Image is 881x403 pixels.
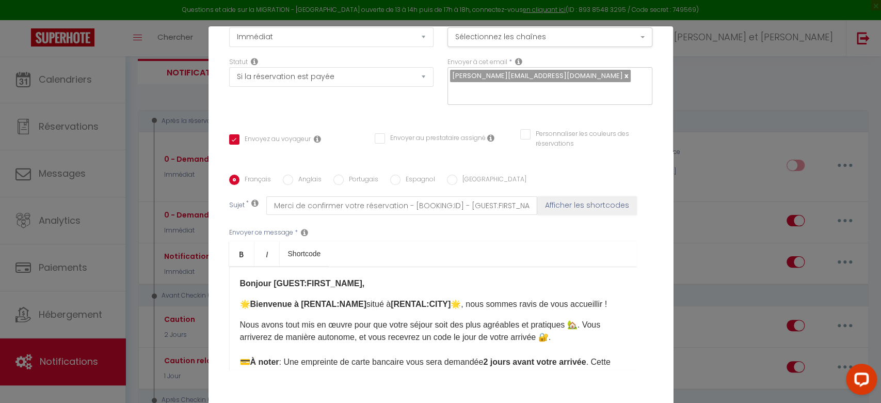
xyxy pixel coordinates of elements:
i: Message [301,228,308,237]
b: 2 jours avant votre arrivée [483,358,586,366]
b: Bienvenue à [RENTAL:NAME] [250,300,367,308]
span: [PERSON_NAME][EMAIL_ADDRESS][DOMAIN_NAME] [452,71,623,81]
a: Bold [229,241,254,266]
button: Afficher les shortcodes [537,196,637,215]
b: À noter [250,358,279,366]
label: Sujet [229,200,245,211]
button: Sélectionnez les chaînes [447,27,652,47]
iframe: LiveChat chat widget [838,360,881,403]
b: [RENTAL:CITY] [391,300,451,308]
i: Booking status [251,57,258,66]
a: Italic [254,241,280,266]
label: Envoyer à cet email [447,57,507,67]
label: Français [239,175,271,186]
i: Subject [251,199,259,207]
label: Espagnol [401,175,435,186]
label: Envoyer ce message [229,228,293,238]
i: Envoyer au prestataire si il est assigné [487,134,494,142]
p: Nous avons tout mis en œuvre pour que votre séjour soit des plus agréables et pratiques 🏡. Vous a... [240,319,626,393]
label: Statut [229,57,248,67]
label: Anglais [293,175,322,186]
b: Bonjour [GUEST:FIRST_NAME], [240,279,365,288]
p: 🌟 situé à 🌟, nous sommes ravis de vous accueillir ! [240,298,626,311]
i: Envoyer au voyageur [314,135,321,143]
i: Recipient [515,57,522,66]
label: Envoyez au voyageur [239,134,311,146]
a: Shortcode [280,241,329,266]
label: [GEOGRAPHIC_DATA] [457,175,526,186]
label: Portugais [344,175,378,186]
